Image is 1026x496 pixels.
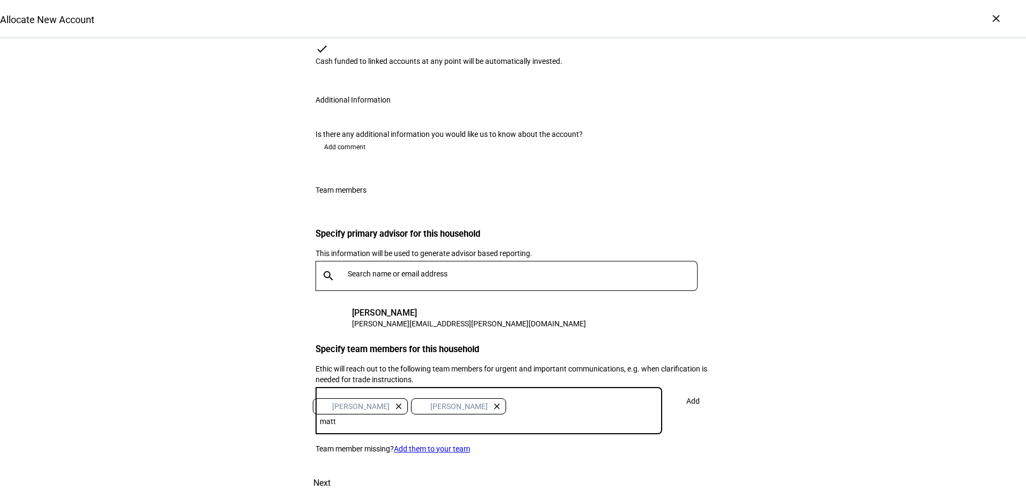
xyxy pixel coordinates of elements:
[675,390,710,412] button: Add
[316,42,328,55] mat-icon: check
[316,57,710,65] div: Cash funded to linked accounts at any point will be automatically invested.
[352,318,586,329] div: [PERSON_NAME][EMAIL_ADDRESS][PERSON_NAME][DOMAIN_NAME]
[316,344,710,354] h3: Specify team members for this household
[298,470,346,496] button: Next
[316,363,710,385] div: Ethic will reach out to the following team members for urgent and important communications, e.g. ...
[352,308,586,318] div: [PERSON_NAME]
[316,269,341,282] mat-icon: search
[316,96,391,104] div: Additional Information
[430,402,488,411] span: [PERSON_NAME]
[316,248,710,259] div: This information will be used to generate advisor based reporting.
[324,138,365,156] span: Add comment
[987,10,1005,27] div: ×
[686,390,700,412] span: Add
[322,308,343,329] div: TS
[332,402,390,411] span: [PERSON_NAME]
[348,269,702,278] input: Search name or email address
[316,186,367,194] div: Team members
[316,138,374,156] button: Add comment
[316,130,710,138] div: Is there any additional information you would like us to know about the account?
[313,470,331,496] span: Next
[316,229,710,239] h3: Specify primary advisor for this household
